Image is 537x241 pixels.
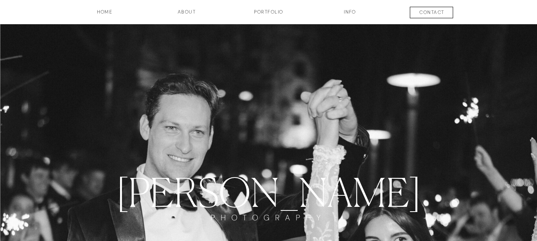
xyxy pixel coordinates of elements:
a: INFO [330,8,370,22]
a: HOME [76,8,134,22]
a: Portfolio [239,8,298,22]
a: PHOTOGRAPHY [201,213,336,237]
a: contact [403,9,461,18]
a: about [167,8,207,22]
a: [PERSON_NAME] [85,169,452,213]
